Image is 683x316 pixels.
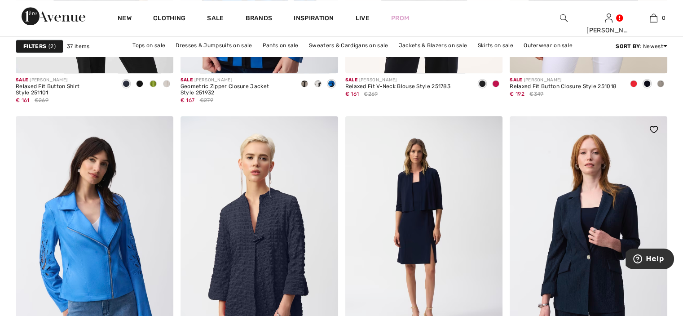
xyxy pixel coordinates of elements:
[616,42,667,50] div: : Newest
[23,42,46,50] strong: Filters
[35,96,48,104] span: €269
[16,77,112,84] div: [PERSON_NAME]
[128,40,170,51] a: Tops on sale
[119,77,133,92] div: Midnight Blue
[16,84,112,96] div: Relaxed Fit Button Shirt Style 251101
[181,77,291,84] div: [PERSON_NAME]
[207,14,224,24] a: Sale
[118,14,132,24] a: New
[364,90,378,98] span: €269
[22,7,85,25] img: 1ère Avenue
[605,13,612,23] img: My Info
[662,14,665,22] span: 0
[345,84,450,90] div: Relaxed Fit V-Neck Blouse Style 251783
[489,77,502,92] div: Geranium
[616,43,640,49] strong: Sort By
[650,13,657,23] img: My Bag
[640,77,654,92] div: Midnight Blue
[258,40,303,51] a: Pants on sale
[345,77,450,84] div: [PERSON_NAME]
[560,13,568,23] img: search the website
[16,77,28,83] span: Sale
[181,97,195,103] span: € 167
[510,91,524,97] span: € 192
[345,91,359,97] span: € 161
[473,40,518,51] a: Skirts on sale
[345,77,357,83] span: Sale
[519,40,577,51] a: Outerwear on sale
[298,77,311,92] div: Moonstone/black
[325,77,338,92] div: Coastal blue/black
[391,13,409,23] a: Prom
[171,40,256,51] a: Dresses & Jumpsuits on sale
[181,77,193,83] span: Sale
[200,96,213,104] span: €279
[133,77,146,92] div: Black
[304,40,392,51] a: Sweaters & Cardigans on sale
[654,77,667,92] div: Moonstone
[510,77,617,84] div: [PERSON_NAME]
[311,77,325,92] div: Vanilla/Black
[650,126,658,133] img: heart_black_full.svg
[510,84,617,90] div: Relaxed Fit Button Closure Style 251018
[294,14,334,24] span: Inspiration
[394,40,472,51] a: Jackets & Blazers on sale
[356,13,370,23] a: Live
[476,77,489,92] div: Midnight Blue
[67,42,89,50] span: 37 items
[631,13,675,23] a: 0
[605,13,612,22] a: Sign In
[16,97,30,103] span: € 161
[160,77,173,92] div: Dune
[627,77,640,92] div: Radiant red
[246,14,273,24] a: Brands
[586,26,630,35] div: [PERSON_NAME]
[510,77,522,83] span: Sale
[146,77,160,92] div: Greenery
[153,14,185,24] a: Clothing
[48,42,56,50] span: 2
[626,249,674,271] iframe: Opens a widget where you can find more information
[529,90,543,98] span: €349
[181,84,291,96] div: Geometric Zipper Closure Jacket Style 251932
